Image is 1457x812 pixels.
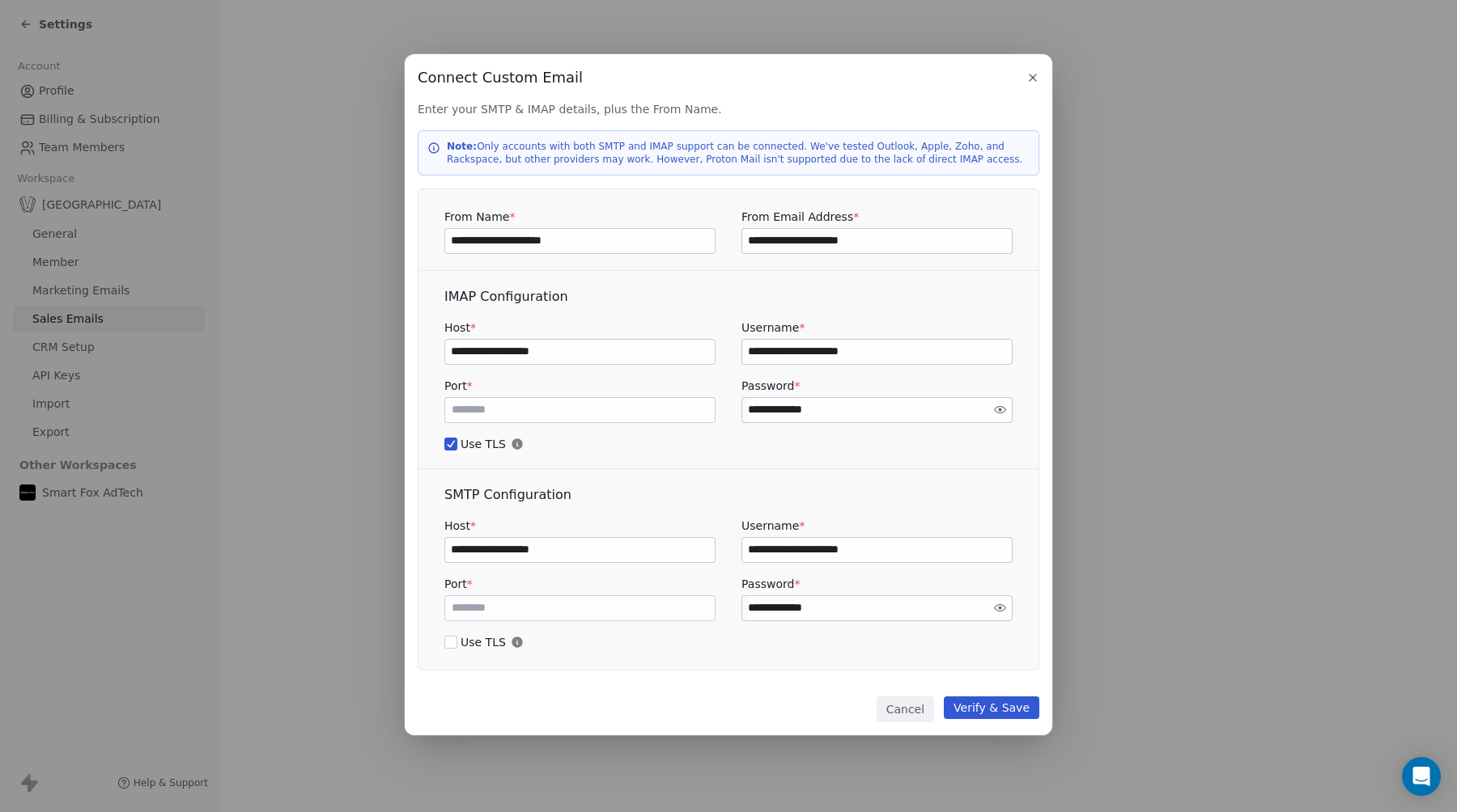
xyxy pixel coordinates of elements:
button: Use TLS [444,634,457,650]
button: Cancel [877,696,934,722]
span: Connect Custom Email [418,67,583,88]
label: Username [741,319,1013,336]
span: Use TLS [444,436,1013,452]
label: Port [444,378,716,394]
label: Host [444,518,716,534]
div: SMTP Configuration [444,485,1013,505]
span: Use TLS [444,634,1013,650]
label: From Email Address [741,209,1013,225]
label: Username [741,518,1013,534]
span: Enter your SMTP & IMAP details, plus the From Name. [418,101,1039,117]
p: Only accounts with both SMTP and IMAP support can be connected. We've tested Outlook, Apple, Zoho... [447,140,1030,166]
label: Port [444,576,716,592]
label: From Name [444,209,716,225]
label: Host [444,319,716,336]
button: Verify & Save [944,696,1039,719]
button: Use TLS [444,436,457,452]
label: Password [741,378,1013,394]
label: Password [741,576,1013,592]
div: IMAP Configuration [444,287,1013,307]
strong: Note: [447,141,477,152]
